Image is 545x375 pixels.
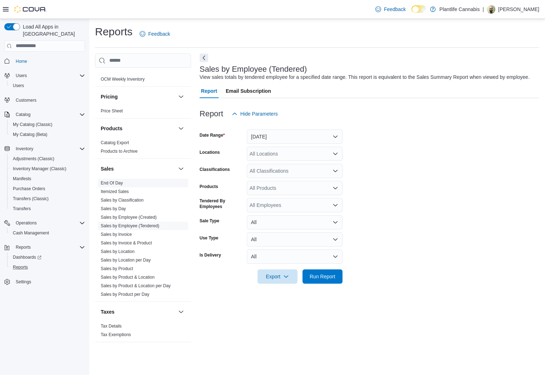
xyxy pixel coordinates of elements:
span: Home [13,57,85,66]
a: Sales by Day [101,206,126,211]
a: End Of Day [101,181,123,186]
span: Customers [13,96,85,105]
a: Tax Exemptions [101,332,131,337]
button: All [247,232,342,247]
button: Catalog [1,110,88,120]
button: OCM [177,61,185,69]
a: Home [13,57,30,66]
button: Users [1,71,88,81]
span: Adjustments (Classic) [10,154,85,163]
span: Users [13,71,85,80]
button: Transfers [7,204,88,214]
span: My Catalog (Beta) [10,130,85,139]
span: Sales by Product & Location per Day [101,283,171,289]
button: Pricing [101,93,175,100]
span: Inventory [13,145,85,153]
button: Purchase Orders [7,184,88,194]
span: My Catalog (Beta) [13,132,47,137]
button: Sales [101,165,175,172]
button: Adjustments (Classic) [7,154,88,164]
span: My Catalog (Classic) [10,120,85,129]
span: Feedback [148,30,170,37]
a: My Catalog (Classic) [10,120,55,129]
p: [PERSON_NAME] [498,5,539,14]
button: Export [257,269,297,284]
a: Sales by Invoice [101,232,132,237]
span: Tax Details [101,323,122,329]
button: Operations [13,219,40,227]
button: Run Report [302,269,342,284]
span: Reports [13,243,85,252]
span: Transfers [13,206,31,212]
img: Cova [14,6,46,13]
span: Inventory Manager (Classic) [10,164,85,173]
button: Reports [13,243,34,252]
a: Adjustments (Classic) [10,154,57,163]
span: Reports [16,244,31,250]
button: Customers [1,95,88,105]
span: Sales by Product & Location [101,274,155,280]
p: Plantlife Cannabis [439,5,480,14]
a: Purchase Orders [10,184,48,193]
button: Users [7,81,88,91]
span: Inventory [16,146,33,152]
span: Sales by Classification [101,197,144,203]
div: View sales totals by tendered employee for a specified date range. This report is equivalent to t... [200,74,530,81]
a: Sales by Employee (Created) [101,215,157,220]
button: Inventory [13,145,36,153]
span: Purchase Orders [10,184,85,193]
h1: Reports [95,25,132,39]
button: Reports [1,242,88,252]
span: Home [16,59,27,64]
span: Products to Archive [101,148,137,154]
button: All [247,215,342,229]
a: Products to Archive [101,149,137,154]
span: End Of Day [101,180,123,186]
span: Settings [16,279,31,285]
a: Dashboards [7,252,88,262]
span: My Catalog (Classic) [13,122,52,127]
span: Catalog Export [101,140,129,146]
span: Transfers (Classic) [10,194,85,203]
span: Tax Exemptions [101,332,131,338]
a: Catalog Export [101,140,129,145]
button: Catalog [13,110,33,119]
h3: Pricing [101,93,117,100]
span: Run Report [310,273,335,280]
span: Dashboards [10,253,85,262]
span: Sales by Location [101,249,135,254]
button: Sales [177,164,185,173]
label: Classifications [200,167,230,172]
a: Sales by Employee (Tendered) [101,223,159,228]
div: Sales [95,179,191,301]
span: Manifests [13,176,31,182]
a: Customers [13,96,39,105]
span: Users [16,73,27,78]
label: Tendered By Employees [200,198,244,209]
div: Ryan Noftall [487,5,495,14]
button: Users [13,71,30,80]
span: Email Subscription [226,84,271,98]
a: OCM Weekly Inventory [101,77,145,82]
label: Sale Type [200,218,219,224]
span: Adjustments (Classic) [13,156,54,162]
a: My Catalog (Beta) [10,130,50,139]
div: Taxes [95,322,191,342]
button: All [247,249,342,264]
span: Report [201,84,217,98]
span: Customers [16,97,36,103]
span: Users [10,81,85,90]
button: Cash Management [7,228,88,238]
input: Dark Mode [411,5,426,13]
button: Products [101,125,175,132]
a: Manifests [10,174,34,183]
span: Transfers (Classic) [13,196,49,202]
span: Inventory Manager (Classic) [13,166,66,172]
span: Sales by Product per Day [101,292,149,297]
button: Taxes [177,308,185,316]
span: Itemized Sales [101,189,129,194]
span: Reports [13,264,28,270]
a: Feedback [372,2,409,16]
h3: Products [101,125,122,132]
button: Inventory Manager (Classic) [7,164,88,174]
